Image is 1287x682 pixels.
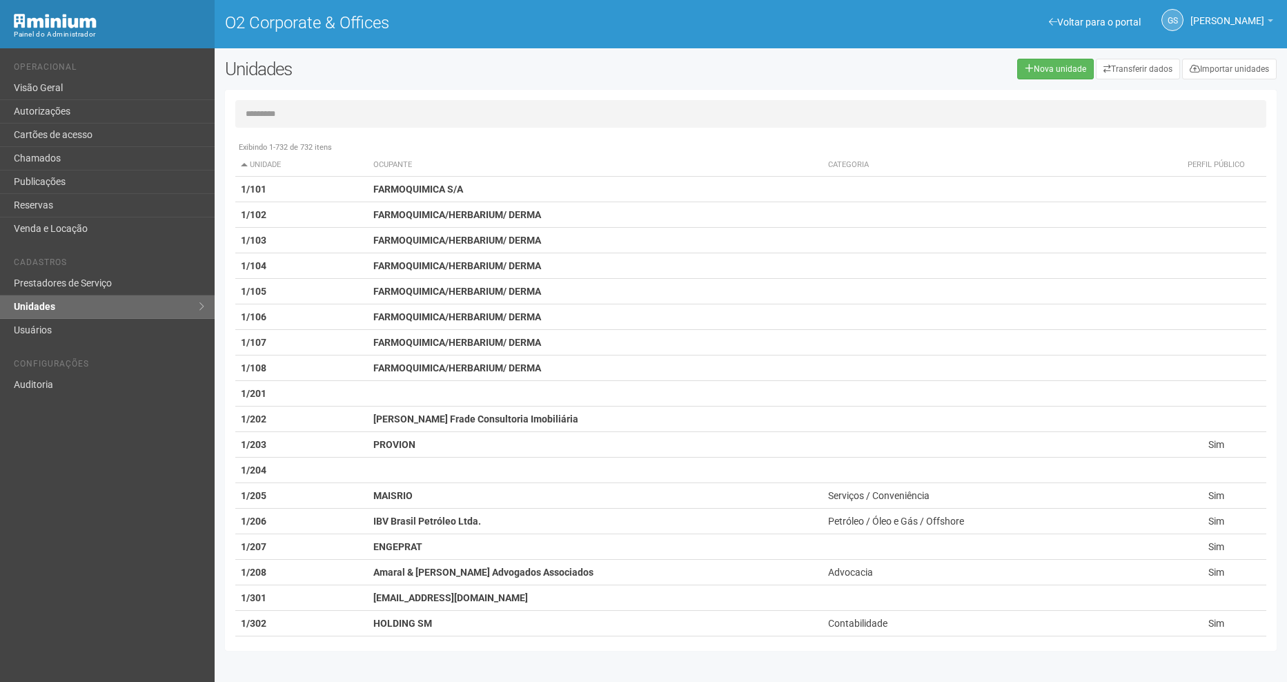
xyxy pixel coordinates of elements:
[14,257,204,272] li: Cadastros
[1049,17,1141,28] a: Voltar para o portal
[1161,9,1183,31] a: GS
[823,560,1166,585] td: Advocacia
[1208,618,1224,629] span: Sim
[823,154,1166,177] th: Categoria: activate to sort column ascending
[373,567,593,578] strong: Amaral & [PERSON_NAME] Advogados Associados
[241,184,266,195] strong: 1/101
[241,362,266,373] strong: 1/108
[373,490,413,501] strong: MAISRIO
[373,516,481,527] strong: IBV Brasil Petróleo Ltda.
[241,490,266,501] strong: 1/205
[373,286,541,297] strong: FARMOQUIMICA/HERBARIUM/ DERMA
[235,154,368,177] th: Unidade: activate to sort column descending
[241,465,266,476] strong: 1/204
[241,260,266,271] strong: 1/104
[373,235,541,246] strong: FARMOQUIMICA/HERBARIUM/ DERMA
[241,439,266,450] strong: 1/203
[373,592,528,603] strong: [EMAIL_ADDRESS][DOMAIN_NAME]
[823,483,1166,509] td: Serviços / Conveniência
[823,636,1166,662] td: Administração / Imobiliária
[1208,439,1224,450] span: Sim
[1190,2,1264,26] span: Gabriela Souza
[1208,490,1224,501] span: Sim
[373,184,463,195] strong: FARMOQUIMICA S/A
[373,260,541,271] strong: FARMOQUIMICA/HERBARIUM/ DERMA
[241,235,266,246] strong: 1/103
[1190,17,1273,28] a: [PERSON_NAME]
[368,154,823,177] th: Ocupante: activate to sort column ascending
[241,209,266,220] strong: 1/102
[1182,59,1277,79] a: Importar unidades
[241,413,266,425] strong: 1/202
[241,618,266,629] strong: 1/302
[373,362,541,373] strong: FARMOQUIMICA/HERBARIUM/ DERMA
[373,618,432,629] strong: HOLDING SM
[1096,59,1180,79] a: Transferir dados
[373,337,541,348] strong: FARMOQUIMICA/HERBARIUM/ DERMA
[823,509,1166,534] td: Petróleo / Óleo e Gás / Offshore
[225,59,651,79] h2: Unidades
[241,592,266,603] strong: 1/301
[241,337,266,348] strong: 1/107
[241,311,266,322] strong: 1/106
[14,359,204,373] li: Configurações
[823,611,1166,636] td: Contabilidade
[373,209,541,220] strong: FARMOQUIMICA/HERBARIUM/ DERMA
[373,439,415,450] strong: PROVION
[235,142,1266,154] div: Exibindo 1-732 de 732 itens
[1017,59,1094,79] a: Nova unidade
[1208,541,1224,552] span: Sim
[241,286,266,297] strong: 1/105
[373,413,578,425] strong: [PERSON_NAME] Frade Consultoria Imobiliária
[1208,516,1224,527] span: Sim
[14,62,204,77] li: Operacional
[225,14,740,32] h1: O2 Corporate & Offices
[241,516,266,527] strong: 1/206
[373,541,422,552] strong: ENGEPRAT
[241,541,266,552] strong: 1/207
[14,14,97,28] img: Minium
[373,311,541,322] strong: FARMOQUIMICA/HERBARIUM/ DERMA
[14,28,204,41] div: Painel do Administrador
[241,567,266,578] strong: 1/208
[241,388,266,399] strong: 1/201
[1167,154,1266,177] th: Perfil público: activate to sort column ascending
[1208,567,1224,578] span: Sim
